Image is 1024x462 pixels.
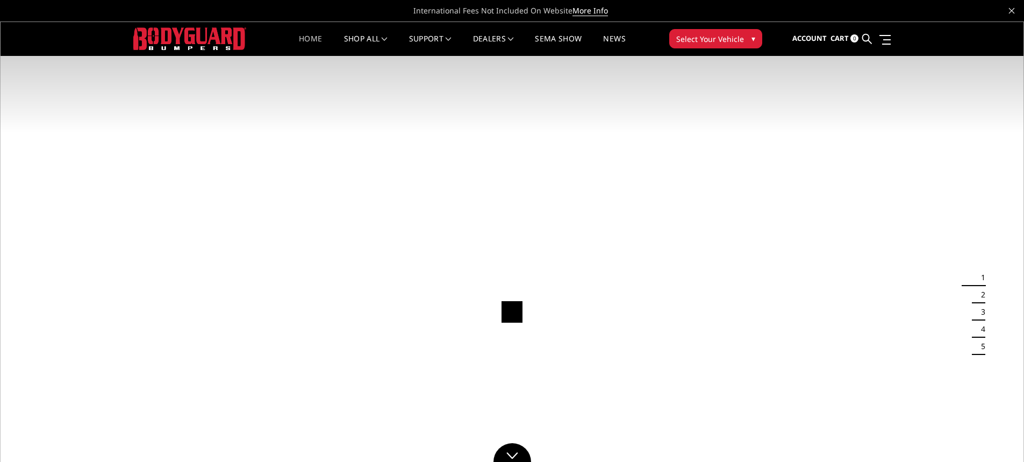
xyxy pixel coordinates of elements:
span: Account [792,33,827,43]
button: Select Your Vehicle [669,29,762,48]
span: Cart [830,33,849,43]
a: shop all [344,35,388,56]
span: 0 [850,34,858,42]
a: Dealers [473,35,514,56]
a: Home [299,35,322,56]
img: BODYGUARD BUMPERS [133,27,246,49]
a: SEMA Show [535,35,582,56]
button: 5 of 5 [975,338,985,355]
a: News [603,35,625,56]
span: ▾ [751,33,755,44]
span: Select Your Vehicle [676,33,744,45]
button: 4 of 5 [975,321,985,338]
a: More Info [572,5,608,16]
a: Support [409,35,452,56]
button: 1 of 5 [975,269,985,286]
button: 2 of 5 [975,286,985,303]
a: Account [792,24,827,53]
a: Cart 0 [830,24,858,53]
button: 3 of 5 [975,303,985,321]
a: Click to Down [493,443,531,462]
